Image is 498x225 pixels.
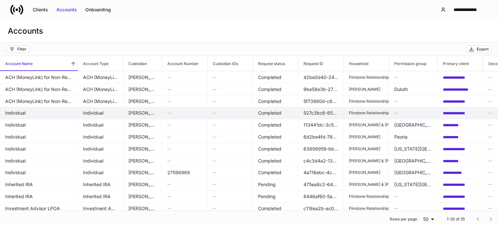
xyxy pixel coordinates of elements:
td: Pending [253,190,298,203]
h6: — [213,122,247,128]
td: Completed [253,202,298,215]
span: Request ID [298,56,343,71]
h6: — [394,205,432,211]
h6: — [213,158,247,164]
span: Primary client [438,56,483,71]
h6: — [167,110,202,116]
div: Onboarding [85,6,111,13]
h6: Custodian [123,61,147,67]
td: 527c3bc6-8559-44e2-833d-5db1ec89eb0a [298,107,344,119]
span: Custodian IDs [207,56,253,71]
div: 50 [421,216,436,222]
p: Flinstone Relationship [349,194,384,199]
h6: — [213,134,247,140]
p: [PERSON_NAME] & [PERSON_NAME] [349,122,384,128]
td: Virginia Beach [389,178,438,191]
h6: Account Number [162,61,199,67]
span: Account Type [78,56,123,71]
td: Schwab [123,178,162,191]
h6: Primary client [438,61,469,67]
h6: — [213,205,247,211]
td: ACH (MoneyLink) for Non-Retirement Accounts [78,71,123,84]
td: 2b8f8d11-8e2a-42b4-96ed-4c43d20ba5c7 [438,178,483,191]
h6: — [394,74,432,80]
td: 9be58e3b-2758-49bc-82fb-2979d38c43df [298,83,344,96]
h6: — [167,122,202,128]
p: [PERSON_NAME] & [PERSON_NAME] [349,158,384,163]
button: Onboarding [81,5,115,15]
td: Completed [253,155,298,167]
td: Individual [78,119,123,131]
h6: — [167,158,202,164]
h6: — [167,134,202,140]
span: Permission group [389,56,437,71]
td: ACH (MoneyLink) for Non-Retirement Accounts [78,95,123,107]
p: [PERSON_NAME] [349,86,384,92]
p: Rows per page: [390,217,418,222]
h6: — [394,193,432,199]
td: Schwab [123,155,162,167]
td: Individual [78,155,123,167]
td: 63898959-bb3b-4974-bcbc-36e68dcdcc79 [298,143,344,155]
div: Accounts [56,6,77,13]
td: 0c1ba9a4-e96b-4bb4-99b3-d133950c1788 [438,95,483,107]
td: Schwab [123,131,162,143]
td: 0c1ba9a4-e96b-4bb4-99b3-d133950c1788 [438,190,483,203]
p: Flinstone Relationship [349,206,384,211]
td: Completed [253,143,298,155]
h6: Request ID [298,61,323,67]
td: 72445db3-5ce1-4209-aa78-778bacca4747 [438,119,483,131]
h6: — [213,98,247,104]
td: Schwab [123,166,162,179]
td: bdc7602f-e1dd-4c9f-8234-d3951cc32ab1 [438,131,483,143]
td: Schwab [123,119,162,131]
td: 42be0d40-24ab-461a-8463-9f3fd938249c [298,71,344,84]
h6: — [167,86,202,92]
td: Completed [253,166,298,179]
p: Flinstone Relationship [349,110,384,116]
p: Flinstone Relationship [349,98,384,104]
td: Individual [78,131,123,143]
p: [PERSON_NAME] & [PERSON_NAME] [349,182,384,187]
td: 475ea8c2-64fd-4151-b78d-063e4e25c0c9 [298,178,344,191]
td: Schwab supplemental forms [123,202,162,215]
td: Completed [253,83,298,96]
td: Individual [78,166,123,179]
td: Schwab supplemental forms [123,95,162,107]
td: 27596969 [162,166,207,179]
div: Filter [17,47,27,52]
p: [PERSON_NAME] [349,170,384,175]
h6: — [167,193,202,199]
h6: Request status [253,61,285,67]
td: 5f73980d-c8b6-425e-8ba2-348ac64476c0 [298,95,344,107]
h6: — [213,86,247,92]
h6: Account Type [78,61,109,67]
td: Schwab [123,190,162,203]
button: Export [466,45,492,53]
td: Individual [78,143,123,155]
td: 0c1ba9a4-e96b-4bb4-99b3-d133950c1788 [438,107,483,119]
h6: — [394,110,432,116]
td: 113441dc-3c5a-40db-b17c-2368f8845dc6 [298,119,344,131]
h6: — [167,181,202,187]
td: 4a716ebc-4c6d-4dff-9183-a01151457f6a [298,166,344,179]
h6: — [213,74,247,80]
p: [PERSON_NAME] [349,146,384,151]
td: ACH (MoneyLink) for Non-Retirement Accounts [78,83,123,96]
h6: — [167,74,202,80]
td: Schwab [123,143,162,155]
td: Inherited IRA [78,178,123,191]
td: Schwab supplemental forms [123,83,162,96]
p: [PERSON_NAME] [349,134,384,140]
td: 8446af60-5ada-4fcf-9c80-68de46c40d13 [298,190,344,203]
td: Schwab [123,107,162,119]
td: c4c3d4a2-13e7-4008-8210-59bebeccf6ad [298,155,344,167]
td: Completed [253,107,298,119]
td: Completed [253,119,298,131]
p: Flinstone Relationship [349,75,384,80]
h6: — [213,146,247,152]
div: Export [477,47,489,52]
td: Individual [78,107,123,119]
span: Household [344,56,389,71]
td: Rochester [389,119,438,131]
